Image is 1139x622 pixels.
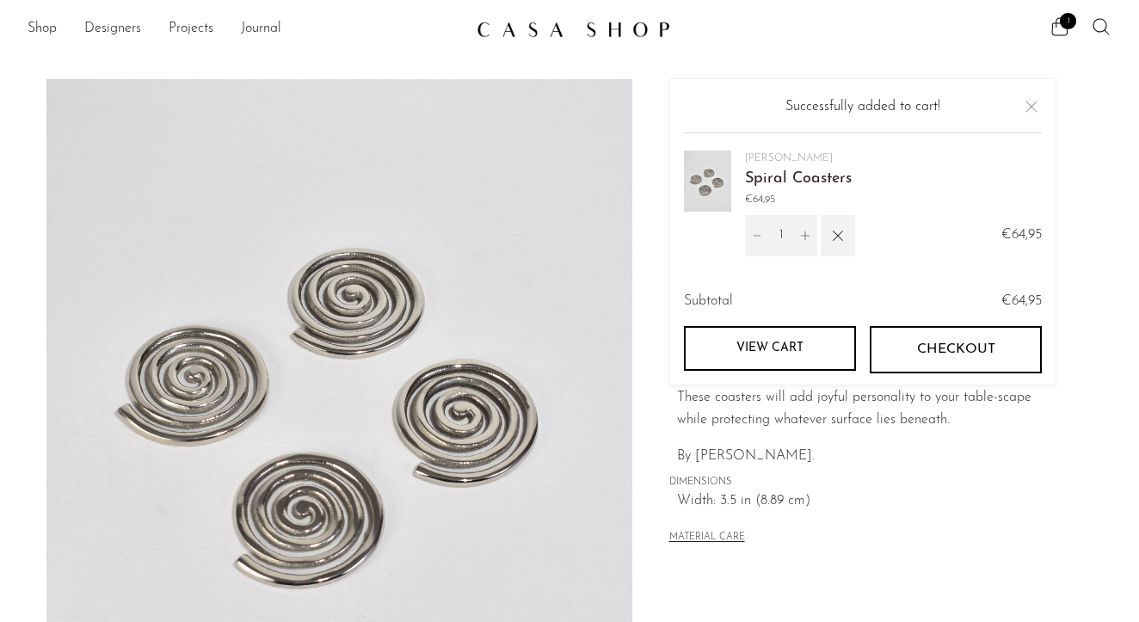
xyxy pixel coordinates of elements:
[745,215,769,256] button: Decrement
[785,100,940,114] span: Successfully added to cart!
[241,18,281,40] a: Journal
[677,449,815,463] span: By [PERSON_NAME].
[745,153,833,163] a: [PERSON_NAME]
[793,215,817,256] button: Increment
[28,15,463,44] ul: NEW HEADER MENU
[684,151,731,212] img: Spiral Coasters
[84,18,141,40] a: Designers
[1001,225,1042,247] span: €64,95
[745,192,852,208] span: €64,95
[169,18,213,40] a: Projects
[28,15,463,44] nav: Desktop navigation
[745,171,852,187] a: Spiral Coasters
[684,326,856,371] a: View cart
[1060,13,1076,29] span: 1
[916,342,994,358] span: Checkout
[677,490,1056,513] span: Width: 3.5 in (8.89 cm)
[677,369,1054,427] span: A set of four sand-cast aluminum spiral coasters plated in nickel. These coasters will add joyful...
[669,532,745,545] button: MATERIAL CARE
[669,475,1056,490] span: DIMENSIONS
[28,18,57,40] a: Shop
[684,291,733,313] span: Subtotal
[769,215,793,256] input: Quantity
[1001,294,1042,308] span: €64,95
[870,326,1042,373] button: Checkout
[1021,96,1042,117] button: Close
